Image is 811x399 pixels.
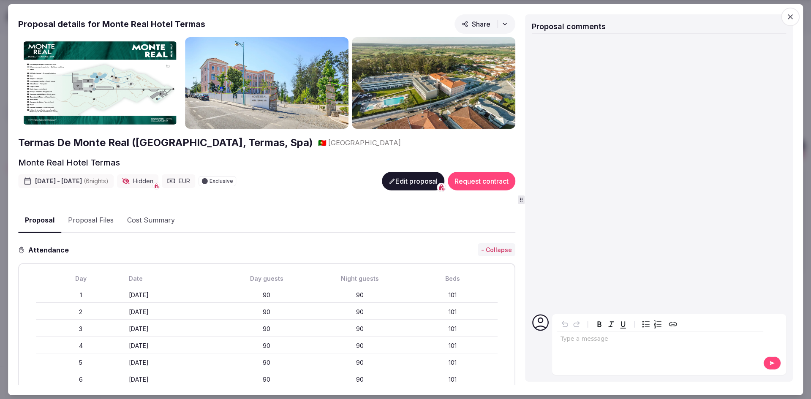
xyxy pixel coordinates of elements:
[352,37,515,129] img: Gallery photo 3
[210,179,233,184] span: Exclusive
[129,342,218,350] div: [DATE]
[318,138,327,147] button: 🇵🇹
[129,325,218,333] div: [DATE]
[129,358,218,367] div: [DATE]
[454,14,515,33] button: Share
[315,308,405,316] div: 90
[408,291,498,299] div: 101
[382,172,444,190] button: Edit proposal
[120,208,182,233] button: Cost Summary
[162,174,195,188] div: EUR
[557,331,763,348] div: editable markdown
[478,243,515,257] button: - Collapse
[462,19,490,28] span: Share
[35,177,109,185] span: [DATE] - [DATE]
[222,342,312,350] div: 90
[129,375,218,384] div: [DATE]
[408,375,498,384] div: 101
[328,138,401,147] span: [GEOGRAPHIC_DATA]
[640,318,652,330] button: Bulleted list
[408,358,498,367] div: 101
[593,318,605,330] button: Bold
[408,342,498,350] div: 101
[36,291,125,299] div: 1
[25,245,76,255] h3: Attendance
[185,37,348,129] img: Gallery photo 2
[18,136,313,150] a: Termas De Monte Real ([GEOGRAPHIC_DATA], Termas, Spa)
[18,18,205,30] h2: Proposal details for Monte Real Hotel Termas
[222,375,312,384] div: 90
[117,174,158,188] div: Hidden
[18,157,120,168] h2: Monte Real Hotel Termas
[408,274,498,283] div: Beds
[408,325,498,333] div: 101
[129,308,218,316] div: [DATE]
[408,308,498,316] div: 101
[315,274,405,283] div: Night guests
[222,325,312,333] div: 90
[222,308,312,316] div: 90
[61,208,120,233] button: Proposal Files
[84,177,109,185] span: ( 6 night s )
[640,318,664,330] div: toggle group
[315,342,405,350] div: 90
[448,172,515,190] button: Request contract
[18,37,182,129] img: Gallery photo 1
[36,308,125,316] div: 2
[36,274,125,283] div: Day
[36,325,125,333] div: 3
[605,318,617,330] button: Italic
[315,325,405,333] div: 90
[222,291,312,299] div: 90
[315,375,405,384] div: 90
[36,358,125,367] div: 5
[667,318,679,330] button: Create link
[129,291,218,299] div: [DATE]
[18,208,61,233] button: Proposal
[617,318,629,330] button: Underline
[315,291,405,299] div: 90
[222,358,312,367] div: 90
[652,318,664,330] button: Numbered list
[36,342,125,350] div: 4
[532,22,606,30] span: Proposal comments
[129,274,218,283] div: Date
[36,375,125,384] div: 6
[315,358,405,367] div: 90
[222,274,312,283] div: Day guests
